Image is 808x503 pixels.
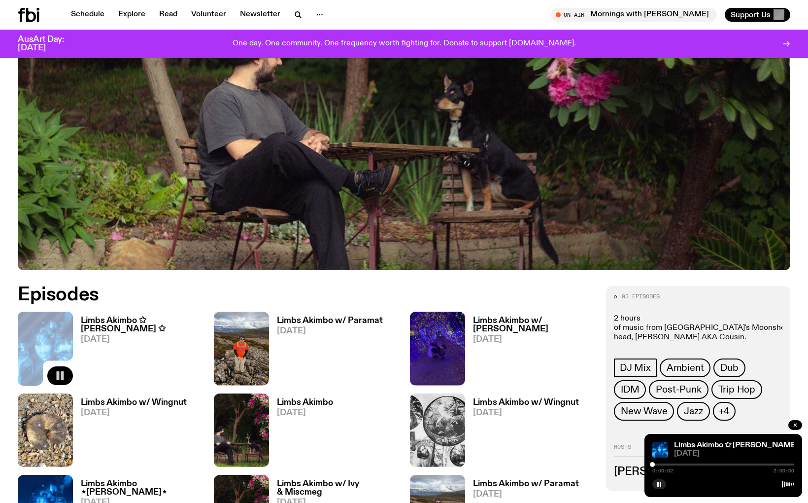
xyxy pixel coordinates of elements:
[269,398,333,467] a: Limbs Akimbo[DATE]
[711,380,762,399] a: Trip Hop
[73,317,202,385] a: Limbs Akimbo ✩ [PERSON_NAME] ✩[DATE]
[277,409,333,417] span: [DATE]
[65,8,110,22] a: Schedule
[677,402,709,421] a: Jazz
[234,8,286,22] a: Newsletter
[667,362,704,373] span: Ambient
[473,317,594,333] h3: Limbs Akimbo w/ [PERSON_NAME]
[214,394,269,467] img: Jackson sits at an outdoor table, legs crossed and gazing at a black and brown dog also sitting a...
[473,398,579,407] h3: Limbs Akimbo w/ Wingnut
[465,317,594,385] a: Limbs Akimbo w/ [PERSON_NAME][DATE]
[614,402,674,421] a: New Wave
[153,8,183,22] a: Read
[622,294,660,299] span: 93 episodes
[674,441,806,449] a: Limbs Akimbo ✩ [PERSON_NAME] ✩
[719,406,730,417] span: +4
[277,327,383,335] span: [DATE]
[73,398,187,467] a: Limbs Akimbo w/ Wingnut[DATE]
[473,490,579,499] span: [DATE]
[614,444,782,456] h2: Hosts
[277,398,333,407] h3: Limbs Akimbo
[18,36,81,52] h3: AusArt Day: [DATE]
[684,406,703,417] span: Jazz
[18,286,529,304] h2: Episodes
[718,384,755,395] span: Trip Hop
[81,398,187,407] h3: Limbs Akimbo w/ Wingnut
[185,8,232,22] a: Volunteer
[621,406,667,417] span: New Wave
[269,317,383,385] a: Limbs Akimbo w/ Paramat[DATE]
[81,480,202,497] h3: Limbs Akimbo ⋆[PERSON_NAME]⋆
[649,380,708,399] a: Post-Punk
[713,402,736,421] button: +4
[731,10,771,19] span: Support Us
[620,362,651,373] span: DJ Mix
[774,468,794,473] span: 2:00:00
[720,362,738,373] span: Dub
[725,8,790,22] button: Support Us
[674,450,794,458] span: [DATE]
[473,409,579,417] span: [DATE]
[713,359,745,377] a: Dub
[410,394,465,467] img: Image from 'Domebooks: Reflecting on Domebook 2' by Lloyd Kahn
[551,8,717,22] button: On AirMornings with [PERSON_NAME]
[81,335,202,344] span: [DATE]
[614,314,782,343] p: 2 hours of music from [GEOGRAPHIC_DATA]'s Moonshoe Label head, [PERSON_NAME] AKA Cousin.
[81,409,187,417] span: [DATE]
[614,359,657,377] a: DJ Mix
[277,480,398,497] h3: Limbs Akimbo w/ Ivy & Miscmeg
[656,384,701,395] span: Post-Punk
[277,317,383,325] h3: Limbs Akimbo w/ Paramat
[112,8,151,22] a: Explore
[233,39,576,48] p: One day. One community. One frequency worth fighting for. Donate to support [DOMAIN_NAME].
[473,335,594,344] span: [DATE]
[614,467,782,477] h3: [PERSON_NAME] Fester
[465,398,579,467] a: Limbs Akimbo w/ Wingnut[DATE]
[81,317,202,333] h3: Limbs Akimbo ✩ [PERSON_NAME] ✩
[473,480,579,488] h3: Limbs Akimbo w/ Paramat
[652,468,673,473] span: 0:00:02
[621,384,639,395] span: IDM
[614,380,646,399] a: IDM
[660,359,711,377] a: Ambient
